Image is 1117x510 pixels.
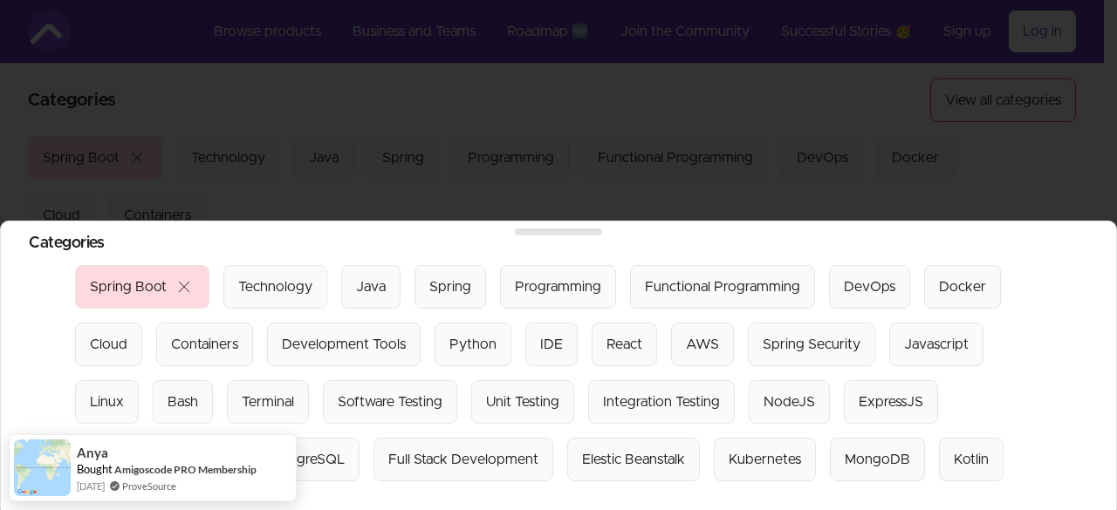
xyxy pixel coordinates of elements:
[168,391,198,412] div: Bash
[939,276,986,297] div: Docker
[764,391,815,412] div: NodeJS
[603,391,720,412] div: Integration Testing
[429,276,471,297] div: Spring
[844,276,895,297] div: DevOps
[729,449,801,470] div: Kubernetes
[269,449,345,470] div: PostgreSQL
[388,449,538,470] div: Full Stack Development
[954,449,989,470] div: Kotlin
[763,334,860,355] div: Spring Security
[845,449,910,470] div: MongoDB
[90,276,167,297] div: Spring Boot
[486,391,559,412] div: Unit Testing
[356,276,386,297] div: Java
[606,334,642,355] div: React
[90,334,127,355] div: Cloud
[29,235,1088,251] h2: Categories
[171,334,238,355] div: Containers
[449,334,497,355] div: Python
[645,276,800,297] div: Functional Programming
[90,391,124,412] div: Linux
[540,334,563,355] div: IDE
[90,449,154,470] div: Databases
[197,449,225,470] div: SQL
[515,276,601,297] div: Programming
[238,276,312,297] div: Technology
[242,391,294,412] div: Terminal
[686,334,719,355] div: AWS
[859,391,923,412] div: ExpressJS
[282,334,406,355] div: Development Tools
[904,334,969,355] div: Javascript
[174,276,195,297] span: close
[338,391,442,412] div: Software Testing
[582,449,685,470] div: Elestic Beanstalk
